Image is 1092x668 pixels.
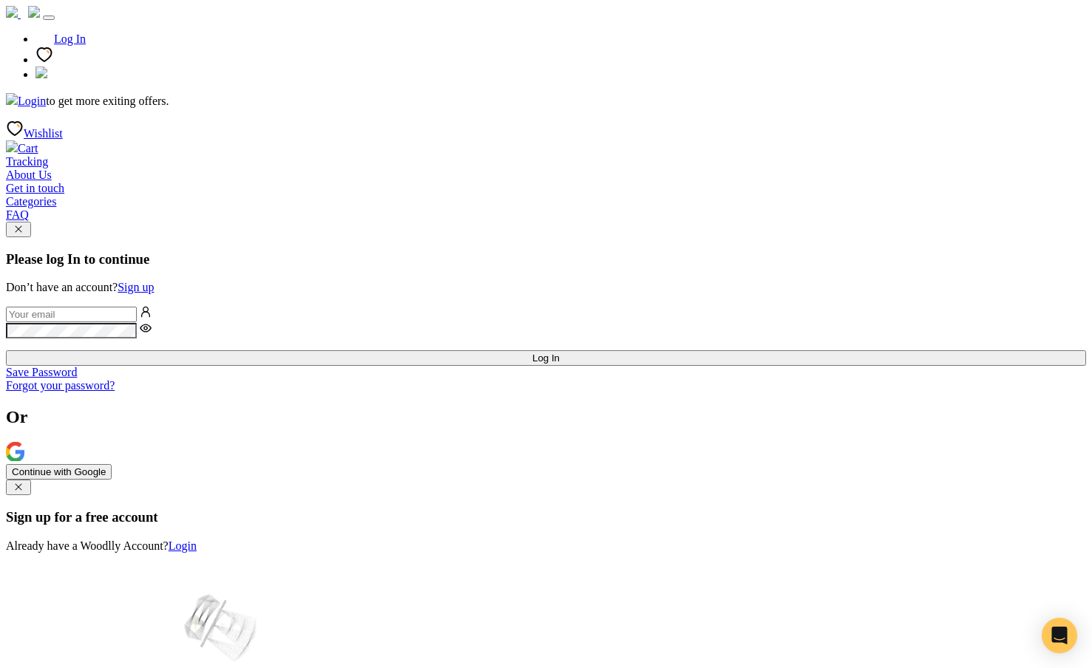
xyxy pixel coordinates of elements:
a: Tracking [6,155,48,168]
img: 90_Days.svg [6,93,18,105]
span: Or [6,407,27,426]
img: cart.svg [6,140,18,152]
img: cart.svg [35,67,47,78]
a: Login [18,95,46,107]
a: Cart [6,142,38,154]
input: Your email [6,307,137,322]
a: Username [6,442,1086,480]
h3: Please log In to continue [6,251,1086,267]
input: Username [6,464,112,480]
button: Log In [6,350,1086,366]
img: Logo.svg [6,6,18,18]
img: eye.svg [140,322,152,334]
a: Forgot your password? [6,379,115,392]
a: Wishlist [6,127,63,140]
a: Login [169,539,197,552]
div: Open Intercom Messenger [1042,618,1077,653]
a: Sign up [118,281,154,293]
a: About Us [6,168,52,181]
a: Categories [6,195,56,208]
img: login_ggl.svg [6,442,24,461]
p: to get more exiting offers. [6,93,1086,108]
img: wishlist.svg [6,120,24,137]
p: Don’t have an account? [6,281,1086,294]
a: Log In [35,33,104,45]
p: Already have a Woodlly Account? [6,539,1086,553]
h3: Sign up for a free account [6,509,1086,525]
label: Save Password [6,366,77,378]
img: toggle_bar_mobile.svg [28,6,40,18]
a: Get in touch [6,182,64,194]
img: wishlist.svg [35,46,53,64]
img: user.svg [140,306,152,318]
a: FAQ [6,208,29,221]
